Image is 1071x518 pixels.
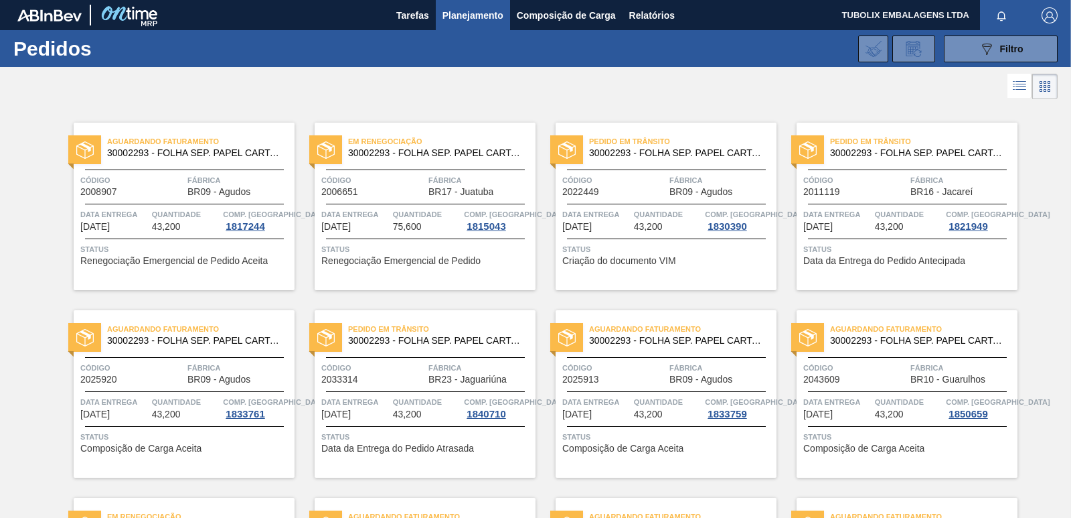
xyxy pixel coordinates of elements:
[535,310,776,478] a: statusAguardando Faturamento30002293 - FOLHA SEP. PAPEL CARTAO 1200x1000M 350gCódigo2025913Fábric...
[946,409,990,419] div: 1850659
[321,395,390,409] span: Data Entrega
[1007,74,1032,99] div: Visão em Lista
[223,208,327,221] span: Comp. Carga
[348,322,535,336] span: Pedido em Trânsito
[76,141,94,159] img: status
[705,395,809,409] span: Comp. Carga
[321,409,351,419] span: 15/10/2025
[705,395,773,419] a: Comp. [GEOGRAPHIC_DATA]1833759
[629,7,675,23] span: Relatórios
[803,444,924,454] span: Composição de Carga Aceita
[562,208,631,221] span: Data Entrega
[944,36,1058,62] button: Filtro
[803,208,872,221] span: Data Entrega
[803,375,840,385] span: 2043609
[80,174,184,187] span: Código
[187,187,250,197] span: BR09 - Agudos
[562,375,599,385] span: 2025913
[464,409,508,419] div: 1840710
[187,361,291,375] span: Fábrica
[321,444,474,454] span: Data da Entrega do Pedido Atrasada
[910,174,1014,187] span: Fábrica
[799,329,817,346] img: status
[348,336,525,346] span: 30002293 - FOLHA SEP. PAPEL CARTAO 1200x1000M 350g
[803,243,1014,256] span: Status
[705,221,749,232] div: 1830390
[321,243,532,256] span: Status
[803,222,833,232] span: 11/10/2025
[705,208,773,232] a: Comp. [GEOGRAPHIC_DATA]1830390
[1042,7,1058,23] img: Logout
[634,409,663,419] span: 43,200
[562,409,592,419] span: 15/10/2025
[562,187,599,197] span: 2022449
[321,375,358,385] span: 2033314
[803,256,965,266] span: Data da Entrega do Pedido Antecipada
[348,148,525,158] span: 30002293 - FOLHA SEP. PAPEL CARTAO 1200x1000M 350g
[396,7,429,23] span: Tarefas
[321,222,351,232] span: 10/10/2025
[80,375,117,385] span: 2025920
[464,208,532,232] a: Comp. [GEOGRAPHIC_DATA]1815043
[464,395,532,419] a: Comp. [GEOGRAPHIC_DATA]1840710
[589,322,776,336] span: Aguardando Faturamento
[858,36,888,62] div: Importar Negociações dos Pedidos
[321,208,390,221] span: Data Entrega
[562,174,666,187] span: Código
[321,256,481,266] span: Renegociação Emergencial de Pedido
[669,361,773,375] span: Fábrica
[892,36,935,62] div: Solicitação de Revisão de Pedidos
[875,395,943,409] span: Quantidade
[558,141,576,159] img: status
[152,208,220,221] span: Quantidade
[152,409,181,419] span: 43,200
[321,361,425,375] span: Código
[776,310,1017,478] a: statusAguardando Faturamento30002293 - FOLHA SEP. PAPEL CARTAO 1200x1000M 350gCódigo2043609Fábric...
[799,141,817,159] img: status
[428,187,493,197] span: BR17 - Juatuba
[393,395,461,409] span: Quantidade
[223,409,267,419] div: 1833761
[428,174,532,187] span: Fábrica
[634,208,702,221] span: Quantidade
[76,329,94,346] img: status
[295,310,535,478] a: statusPedido em Trânsito30002293 - FOLHA SEP. PAPEL CARTAO 1200x1000M 350gCódigo2033314FábricaBR2...
[1000,44,1023,54] span: Filtro
[152,222,181,232] span: 43,200
[54,310,295,478] a: statusAguardando Faturamento30002293 - FOLHA SEP. PAPEL CARTAO 1200x1000M 350gCódigo2025920Fábric...
[562,243,773,256] span: Status
[442,7,503,23] span: Planejamento
[464,208,568,221] span: Comp. Carga
[589,135,776,148] span: Pedido em Trânsito
[54,123,295,290] a: statusAguardando Faturamento30002293 - FOLHA SEP. PAPEL CARTAO 1200x1000M 350gCódigo2008907Fábric...
[80,243,291,256] span: Status
[946,395,1050,409] span: Comp. Carga
[80,409,110,419] span: 13/10/2025
[830,336,1007,346] span: 30002293 - FOLHA SEP. PAPEL CARTAO 1200x1000M 350g
[705,208,809,221] span: Comp. Carga
[830,322,1017,336] span: Aguardando Faturamento
[910,187,973,197] span: BR16 - Jacareí
[187,375,250,385] span: BR09 - Agudos
[535,123,776,290] a: statusPedido em Trânsito30002293 - FOLHA SEP. PAPEL CARTAO 1200x1000M 350gCódigo2022449FábricaBR0...
[464,221,508,232] div: 1815043
[803,361,907,375] span: Código
[80,222,110,232] span: 10/09/2025
[321,430,532,444] span: Status
[946,395,1014,419] a: Comp. [GEOGRAPHIC_DATA]1850659
[80,430,291,444] span: Status
[875,409,904,419] span: 43,200
[830,135,1017,148] span: Pedido em Trânsito
[223,208,291,232] a: Comp. [GEOGRAPHIC_DATA]1817244
[562,361,666,375] span: Código
[393,222,422,232] span: 75,600
[321,174,425,187] span: Código
[776,123,1017,290] a: statusPedido em Trânsito30002293 - FOLHA SEP. PAPEL CARTAO 1200x1000M 350gCódigo2011119FábricaBR1...
[187,174,291,187] span: Fábrica
[830,148,1007,158] span: 30002293 - FOLHA SEP. PAPEL CARTAO 1200x1000M 350g
[803,409,833,419] span: 16/10/2025
[348,135,535,148] span: Em Renegociação
[107,135,295,148] span: Aguardando Faturamento
[80,187,117,197] span: 2008907
[558,329,576,346] img: status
